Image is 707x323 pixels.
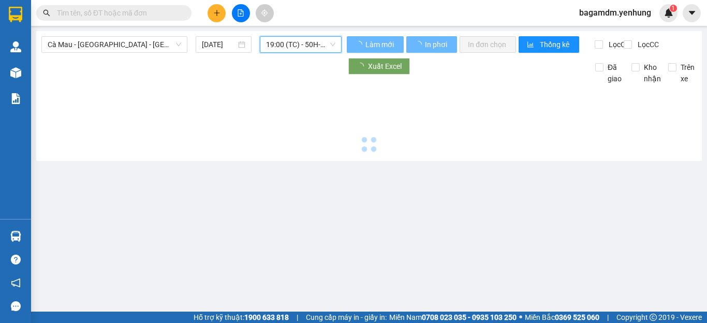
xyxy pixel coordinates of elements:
button: plus [208,4,226,22]
button: file-add [232,4,250,22]
button: caret-down [683,4,701,22]
span: | [607,312,609,323]
span: Xuất Excel [368,61,402,72]
span: ⚪️ [519,315,522,319]
button: aim [256,4,274,22]
img: logo-vxr [9,7,22,22]
span: notification [11,278,21,288]
img: icon-new-feature [664,8,673,18]
span: Miền Bắc [525,312,599,323]
span: bar-chart [527,41,536,49]
span: loading [355,41,364,48]
button: Làm mới [347,36,404,53]
span: message [11,301,21,311]
img: warehouse-icon [10,41,21,52]
span: Thống kê [540,39,571,50]
input: Tìm tên, số ĐT hoặc mã đơn [57,7,179,19]
strong: 1900 633 818 [244,313,289,321]
span: Đã giao [603,62,626,84]
img: warehouse-icon [10,67,21,78]
strong: 0708 023 035 - 0935 103 250 [422,313,517,321]
span: Kho nhận [640,62,665,84]
button: In phơi [406,36,457,53]
span: question-circle [11,255,21,265]
span: Trên xe [676,62,699,84]
span: | [297,312,298,323]
span: Cung cấp máy in - giấy in: [306,312,387,323]
span: search [43,9,50,17]
button: Xuất Excel [348,58,410,75]
span: 1 [671,5,675,12]
span: Miền Nam [389,312,517,323]
span: copyright [650,314,657,321]
span: Hỗ trợ kỹ thuật: [194,312,289,323]
sup: 1 [670,5,677,12]
strong: 0369 525 060 [555,313,599,321]
button: In đơn chọn [460,36,516,53]
span: In phơi [425,39,449,50]
span: file-add [237,9,244,17]
span: Cà Mau - Sài Gòn - Đồng Nai [48,37,181,52]
img: solution-icon [10,93,21,104]
button: bar-chartThống kê [519,36,579,53]
span: Lọc CC [634,39,660,50]
span: bagamdm.yenhung [571,6,659,19]
span: plus [213,9,220,17]
span: loading [415,41,423,48]
input: 12/09/2025 [202,39,236,50]
span: Làm mới [365,39,395,50]
span: 19:00 (TC) - 50H-713.19 [266,37,335,52]
span: aim [261,9,268,17]
span: Lọc CR [605,39,631,50]
span: caret-down [687,8,697,18]
img: warehouse-icon [10,231,21,242]
span: loading [357,63,368,70]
